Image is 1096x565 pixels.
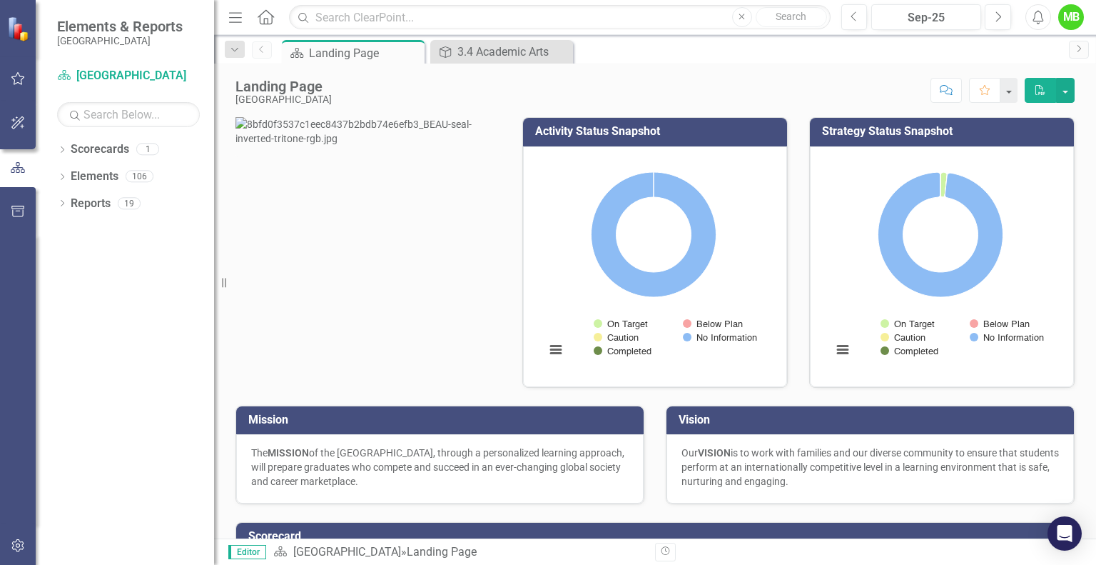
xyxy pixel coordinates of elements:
[679,414,1067,426] h3: Vision
[126,171,153,183] div: 106
[594,346,651,356] button: Show Completed
[871,4,981,30] button: Sep-25
[235,94,332,105] div: [GEOGRAPHIC_DATA]
[268,447,309,459] strong: MISSION
[698,447,731,459] strong: VISION
[136,144,159,156] div: 1
[756,7,827,27] button: Search
[825,158,1059,372] div: Chart. Highcharts interactive chart.
[535,125,780,138] h3: Activity Status Snapshot
[273,544,644,561] div: »
[57,102,200,127] input: Search Below...
[945,172,948,197] path: Caution, 0.
[57,18,183,35] span: Elements & Reports
[825,158,1056,372] svg: Interactive chart
[538,158,769,372] svg: Interactive chart
[228,545,266,559] span: Editor
[683,332,756,343] button: Show No Information
[594,319,647,329] button: Show On Target
[1047,516,1082,551] div: Open Intercom Messenger
[776,11,806,22] span: Search
[881,319,934,329] button: Show On Target
[881,346,938,356] button: Show Completed
[681,446,1059,489] p: Our is to work with families and our diverse community to ensure that students perform at an inte...
[235,117,501,146] img: 8bfd0f3537c1eec8437b2bdb74e6efb3_BEAU-seal-inverted-tritone-rgb.jpg
[822,125,1067,138] h3: Strategy Status Snapshot
[546,339,566,359] button: View chart menu, Chart
[248,530,1067,543] h3: Scorecard
[683,319,742,329] button: Show Below Plan
[1058,4,1084,30] button: MB
[594,332,639,343] button: Show Caution
[940,172,947,197] path: On Target, 1.
[118,197,141,209] div: 19
[970,332,1043,343] button: Show No Information
[457,43,569,61] div: 3.4 Academic Arts
[289,5,830,30] input: Search ClearPoint...
[876,9,976,26] div: Sep-25
[434,43,569,61] a: 3.4 Academic Arts
[881,332,925,343] button: Show Caution
[71,141,129,158] a: Scorecards
[71,169,118,185] a: Elements
[538,158,772,372] div: Chart. Highcharts interactive chart.
[407,545,477,559] div: Landing Page
[71,196,111,212] a: Reports
[970,319,1029,329] button: Show Below Plan
[57,35,183,46] small: [GEOGRAPHIC_DATA]
[293,545,401,559] a: [GEOGRAPHIC_DATA]
[57,68,200,84] a: [GEOGRAPHIC_DATA]
[251,446,629,489] p: The of the [GEOGRAPHIC_DATA], through a personalized learning approach, will prepare graduates wh...
[591,172,716,297] path: No Information, 314.
[833,339,853,359] button: View chart menu, Chart
[309,44,421,62] div: Landing Page
[248,414,636,426] h3: Mission
[878,172,1003,297] path: No Information, 55.
[7,16,32,41] img: ClearPoint Strategy
[235,79,332,94] div: Landing Page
